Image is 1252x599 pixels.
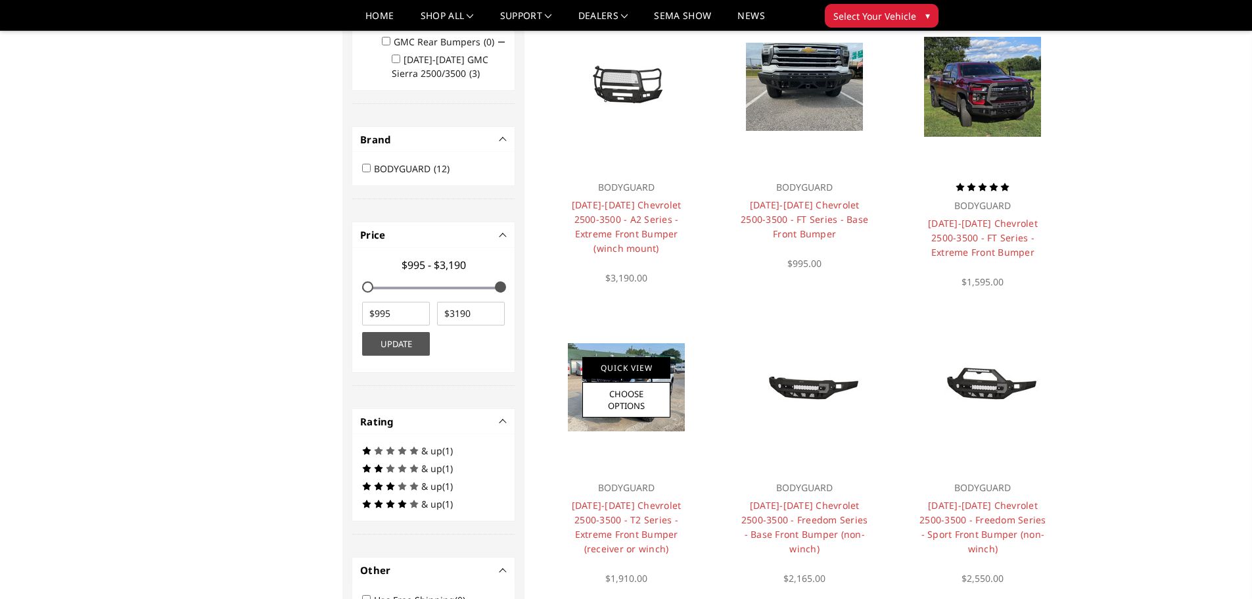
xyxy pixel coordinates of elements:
[741,199,868,240] a: [DATE]-[DATE] Chevrolet 2500-3500 - FT Series - Base Front Bumper
[394,36,502,48] label: GMC Rear Bumpers
[362,332,430,356] button: Update
[437,302,505,325] input: $3190
[392,53,488,80] label: [DATE]-[DATE] GMC Sierra 2500/3500
[365,11,394,30] a: Home
[500,231,507,238] button: -
[962,276,1004,288] span: $1,595.00
[737,11,764,30] a: News
[421,11,474,30] a: shop all
[783,572,825,585] span: $2,165.00
[925,9,930,22] span: ▾
[374,162,457,175] label: BODYGUARD
[421,480,442,492] span: & up
[962,572,1004,585] span: $2,550.00
[917,198,1049,214] p: BODYGUARD
[560,180,692,195] p: BODYGUARD
[360,563,507,578] h4: Other
[787,257,822,270] span: $995.00
[360,228,507,243] h4: Price
[1186,536,1252,599] iframe: Chat Widget
[917,480,1049,496] p: BODYGUARD
[833,9,916,23] span: Select Your Vehicle
[442,498,453,510] span: (1)
[560,480,692,496] p: BODYGUARD
[582,382,670,418] a: Choose Options
[572,199,682,254] a: [DATE]-[DATE] Chevrolet 2500-3500 - A2 Series - Extreme Front Bumper (winch mount)
[582,357,670,379] a: Quick View
[362,302,430,325] input: $995
[741,499,868,555] a: [DATE]-[DATE] Chevrolet 2500-3500 - Freedom Series - Base Front Bumper (non-winch)
[442,462,453,475] span: (1)
[360,414,507,429] h4: Rating
[578,11,628,30] a: Dealers
[484,36,494,48] span: (0)
[442,444,453,457] span: (1)
[739,480,871,496] p: BODYGUARD
[469,67,480,80] span: (3)
[434,162,450,175] span: (12)
[825,4,939,28] button: Select Your Vehicle
[500,567,507,573] button: -
[500,11,552,30] a: Support
[500,136,507,143] button: -
[498,39,505,45] span: Click to show/hide children
[421,444,442,457] span: & up
[605,272,647,284] span: $3,190.00
[654,11,711,30] a: SEMA Show
[928,217,1038,258] a: [DATE]-[DATE] Chevrolet 2500-3500 - FT Series - Extreme Front Bumper
[919,499,1046,555] a: [DATE]-[DATE] Chevrolet 2500-3500 - Freedom Series - Sport Front Bumper (non-winch)
[360,132,507,147] h4: Brand
[605,572,647,585] span: $1,910.00
[572,499,682,555] a: [DATE]-[DATE] Chevrolet 2500-3500 - T2 Series - Extreme Front Bumper (receiver or winch)
[500,418,507,425] button: -
[421,498,442,510] span: & up
[421,462,442,475] span: & up
[739,180,871,195] p: BODYGUARD
[442,480,453,492] span: (1)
